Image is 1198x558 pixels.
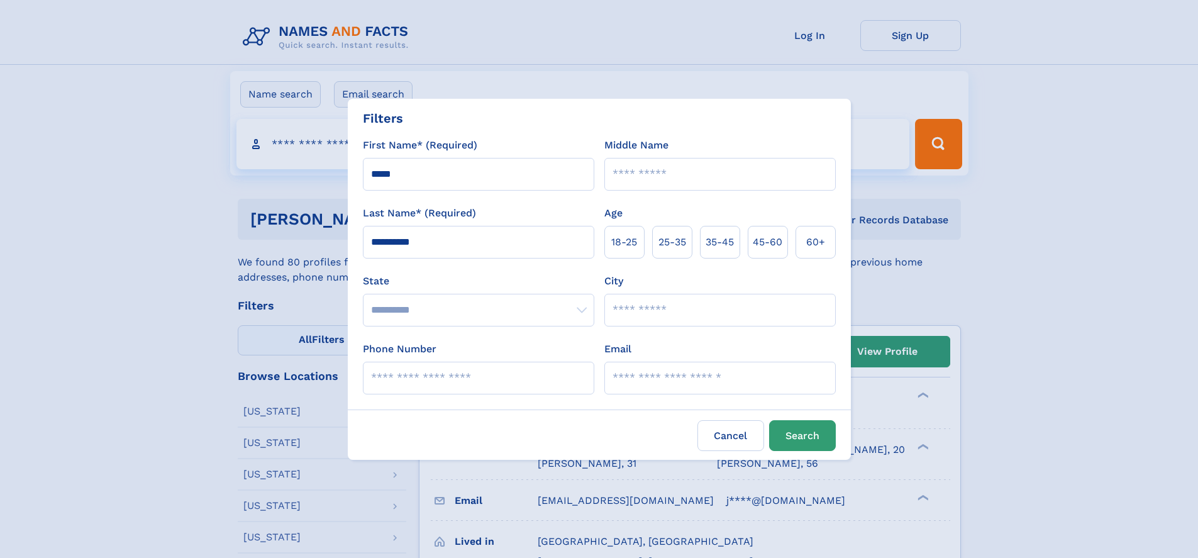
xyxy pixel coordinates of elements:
[363,138,477,153] label: First Name* (Required)
[658,235,686,250] span: 25‑35
[611,235,637,250] span: 18‑25
[697,420,764,451] label: Cancel
[806,235,825,250] span: 60+
[363,274,594,289] label: State
[363,342,436,357] label: Phone Number
[706,235,734,250] span: 35‑45
[769,420,836,451] button: Search
[604,342,631,357] label: Email
[363,206,476,221] label: Last Name* (Required)
[604,274,623,289] label: City
[363,109,403,128] div: Filters
[604,206,623,221] label: Age
[753,235,782,250] span: 45‑60
[604,138,668,153] label: Middle Name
